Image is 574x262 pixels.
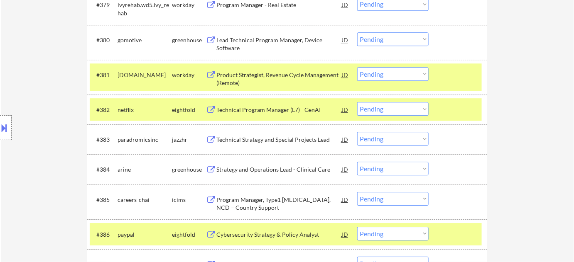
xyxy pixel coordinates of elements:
div: gomotive [118,36,172,44]
div: Product Strategist, Revenue Cycle Management (Remote) [216,71,342,87]
div: Technical Strategy and Special Projects Lead [216,136,342,144]
div: JD [341,102,349,117]
div: JD [341,192,349,207]
div: Cybersecurity Strategy & Policy Analyst [216,230,342,239]
div: greenhouse [172,165,206,174]
div: JD [341,162,349,177]
div: Lead Technical Program Manager, Device Software [216,36,342,52]
div: paypal [118,230,172,239]
div: jazzhr [172,136,206,144]
div: JD [341,67,349,82]
div: eightfold [172,230,206,239]
div: #380 [96,36,111,44]
div: Technical Program Manager (L7) - GenAI [216,106,342,114]
div: #379 [96,1,111,9]
div: icims [172,196,206,204]
div: JD [341,227,349,242]
div: Program Manager, Type1 [MEDICAL_DATA], NCD – Country Support [216,196,342,212]
div: greenhouse [172,36,206,44]
div: JD [341,132,349,147]
div: workday [172,71,206,79]
div: ivyrehab.wd5.ivy_rehab [118,1,172,17]
div: JD [341,32,349,47]
div: Program Manager - Real Estate [216,1,342,9]
div: eightfold [172,106,206,114]
div: workday [172,1,206,9]
div: Strategy and Operations Lead - Clinical Care [216,165,342,174]
div: #386 [96,230,111,239]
